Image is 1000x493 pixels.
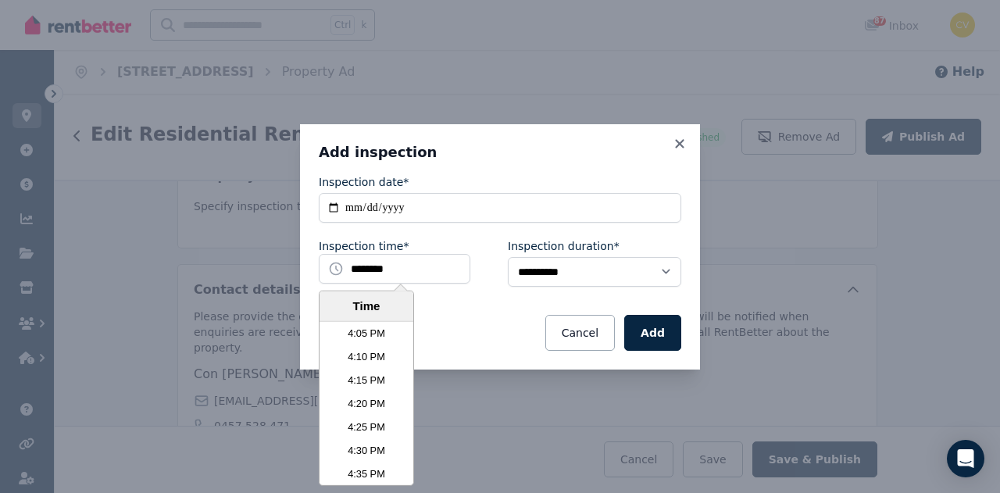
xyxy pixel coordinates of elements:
[545,315,615,351] button: Cancel
[320,322,413,485] ul: Time
[320,322,413,345] li: 4:05 PM
[319,174,409,190] label: Inspection date*
[320,463,413,486] li: 4:35 PM
[323,297,409,315] div: Time
[320,369,413,392] li: 4:15 PM
[320,439,413,463] li: 4:30 PM
[319,143,681,162] h3: Add inspection
[320,416,413,439] li: 4:25 PM
[508,238,620,254] label: Inspection duration*
[320,345,413,369] li: 4:10 PM
[947,440,984,477] div: Open Intercom Messenger
[320,392,413,416] li: 4:20 PM
[624,315,681,351] button: Add
[319,238,409,254] label: Inspection time*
